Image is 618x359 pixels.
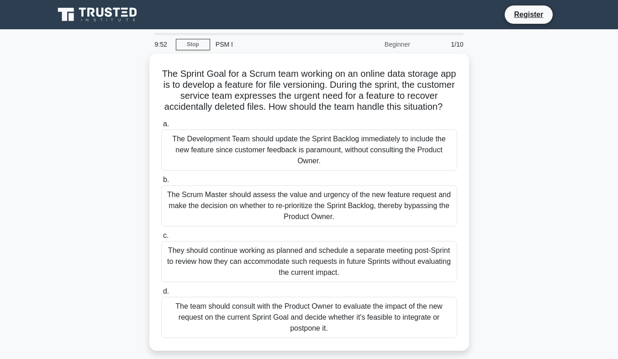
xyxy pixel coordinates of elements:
div: 9:52 [149,35,176,54]
a: Register [508,9,549,20]
span: b. [163,176,169,183]
div: 1/10 [416,35,469,54]
span: c. [163,231,169,239]
h5: The Sprint Goal for a Scrum team working on an online data storage app is to develop a feature fo... [160,68,458,113]
div: The team should consult with the Product Owner to evaluate the impact of the new request on the c... [161,297,457,338]
a: Stop [176,39,210,50]
div: They should continue working as planned and schedule a separate meeting post-Sprint to review how... [161,241,457,282]
div: PSM I [210,35,336,54]
div: The Scrum Master should assess the value and urgency of the new feature request and make the deci... [161,185,457,226]
div: The Development Team should update the Sprint Backlog immediately to include the new feature sinc... [161,129,457,171]
div: Beginner [336,35,416,54]
span: d. [163,287,169,295]
span: a. [163,120,169,128]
